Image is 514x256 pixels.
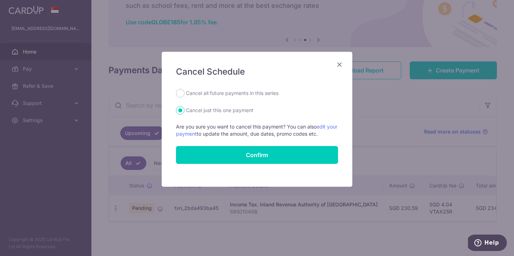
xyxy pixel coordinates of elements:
label: Cancel all future payments in this series [186,89,278,97]
h5: Cancel Schedule [176,66,338,77]
iframe: Opens a widget where you can find more information [468,235,507,252]
label: Cancel just this one payment [186,106,253,115]
button: Close [335,60,344,69]
button: Confirm [176,146,338,164]
p: Are you sure you want to cancel this payment? You can also to update the amount, due dates, promo... [176,123,338,137]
